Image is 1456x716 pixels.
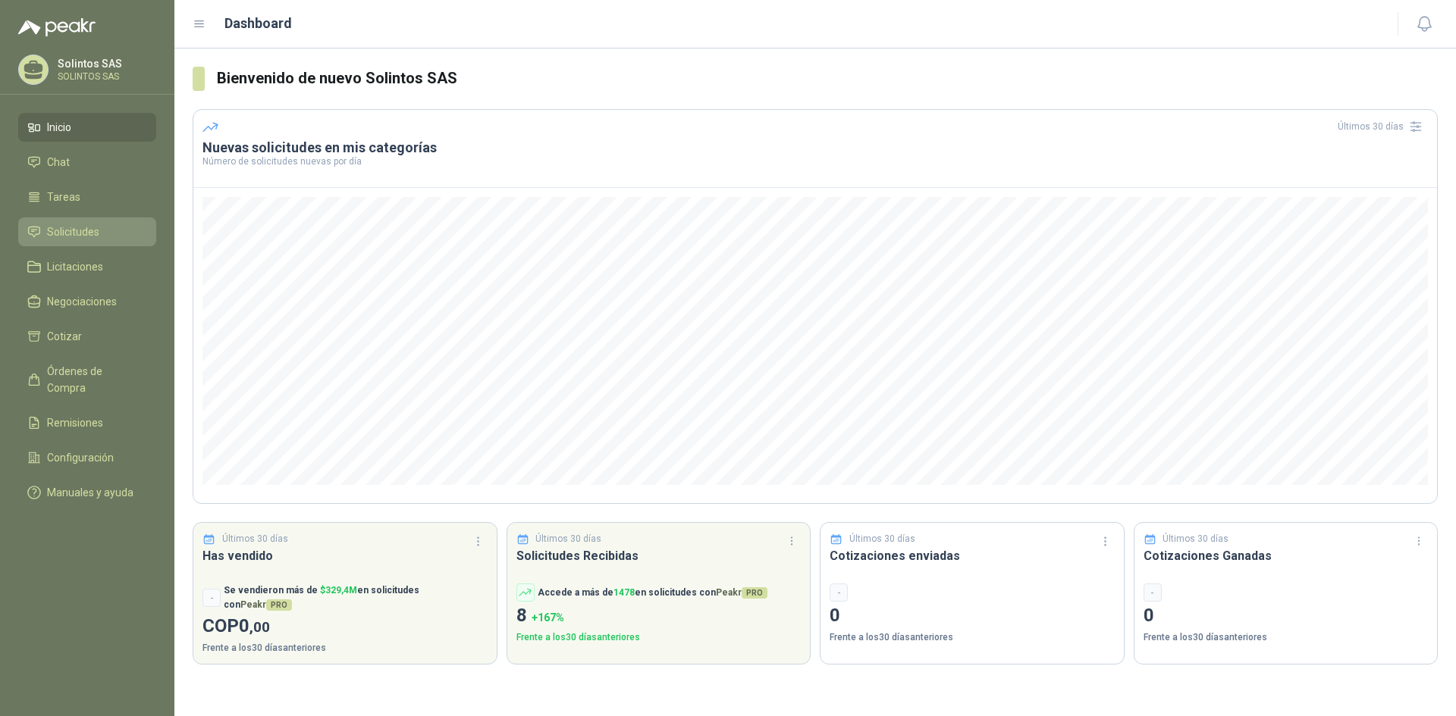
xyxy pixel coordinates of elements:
[47,189,80,205] span: Tareas
[47,449,114,466] span: Configuración
[18,217,156,246] a: Solicitudes
[202,612,488,641] p: COP
[532,611,564,624] span: + 167 %
[249,618,270,636] span: ,00
[18,287,156,316] a: Negociaciones
[202,546,488,565] h3: Has vendido
[516,630,802,645] p: Frente a los 30 días anteriores
[1144,602,1429,630] p: 0
[1144,546,1429,565] h3: Cotizaciones Ganadas
[202,139,1428,157] h3: Nuevas solicitudes en mis categorías
[18,408,156,437] a: Remisiones
[58,72,152,81] p: SOLINTOS SAS
[1163,532,1228,546] p: Últimos 30 días
[538,586,767,600] p: Accede a más de en solicitudes con
[18,18,96,36] img: Logo peakr
[47,293,117,310] span: Negociaciones
[742,587,767,599] span: PRO
[239,615,270,636] span: 0
[1144,583,1162,602] div: -
[222,532,288,546] p: Últimos 30 días
[47,258,103,275] span: Licitaciones
[18,357,156,402] a: Órdenes de Compra
[240,599,292,610] span: Peakr
[18,183,156,211] a: Tareas
[47,154,70,170] span: Chat
[202,641,488,655] p: Frente a los 30 días anteriores
[18,478,156,507] a: Manuales y ayuda
[535,532,601,546] p: Últimos 30 días
[1338,114,1428,139] div: Últimos 30 días
[47,119,71,136] span: Inicio
[18,322,156,351] a: Cotizar
[849,532,915,546] p: Últimos 30 días
[47,328,82,345] span: Cotizar
[18,443,156,472] a: Configuración
[830,602,1115,630] p: 0
[1144,630,1429,645] p: Frente a los 30 días anteriores
[716,587,767,598] span: Peakr
[18,148,156,177] a: Chat
[516,602,802,630] p: 8
[47,224,99,240] span: Solicitudes
[58,58,152,69] p: Solintos SAS
[202,157,1428,166] p: Número de solicitudes nuevas por día
[613,587,635,598] span: 1478
[266,599,292,611] span: PRO
[516,546,802,565] h3: Solicitudes Recibidas
[47,484,133,501] span: Manuales y ayuda
[224,13,292,34] h1: Dashboard
[217,67,1438,90] h3: Bienvenido de nuevo Solintos SAS
[320,585,357,596] span: $ 329,4M
[830,630,1115,645] p: Frente a los 30 días anteriores
[18,252,156,281] a: Licitaciones
[202,589,221,607] div: -
[47,363,142,396] span: Órdenes de Compra
[18,113,156,142] a: Inicio
[830,583,848,602] div: -
[830,546,1115,565] h3: Cotizaciones enviadas
[224,583,488,612] p: Se vendieron más de en solicitudes con
[47,414,103,431] span: Remisiones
